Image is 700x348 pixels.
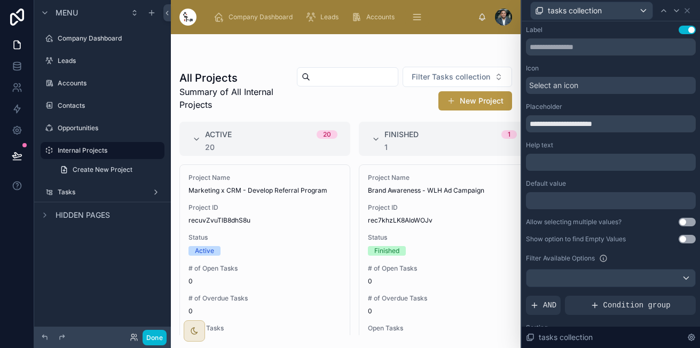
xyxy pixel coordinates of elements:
[526,154,696,171] div: scrollable content
[179,9,196,26] img: App logo
[526,323,548,332] label: Sorting
[526,26,542,34] div: Label
[530,2,653,20] button: tasks collection
[539,332,593,343] span: tasks collection
[320,13,339,21] span: Leads
[56,210,110,220] span: Hidden pages
[41,30,164,47] a: Company Dashboard
[58,57,162,65] label: Leads
[526,235,626,243] div: Show option to find Empty Values
[73,165,132,174] span: Create New Project
[526,102,562,111] label: Placeholder
[41,97,164,114] a: Contacts
[56,7,78,18] span: Menu
[53,161,164,178] a: Create New Project
[210,7,300,27] a: Company Dashboard
[526,141,553,149] label: Help text
[526,254,595,263] label: Filter Available Options
[603,300,671,311] span: Condition group
[302,7,346,27] a: Leads
[205,5,478,29] div: scrollable content
[543,300,556,311] span: AND
[143,330,167,345] button: Done
[529,80,578,91] span: Select an icon
[526,64,539,73] label: Icon
[526,218,622,226] div: Allow selecting multiple values?
[58,34,162,43] label: Company Dashboard
[58,124,162,132] label: Opportunities
[58,146,158,155] label: Internal Projects
[41,184,164,201] a: Tasks
[41,120,164,137] a: Opportunities
[41,142,164,159] a: Internal Projects
[229,13,293,21] span: Company Dashboard
[526,179,566,188] label: Default value
[41,52,164,69] a: Leads
[348,7,402,27] a: Accounts
[41,75,164,92] a: Accounts
[548,5,602,16] span: tasks collection
[366,13,395,21] span: Accounts
[58,79,162,88] label: Accounts
[58,188,147,196] label: Tasks
[58,101,162,110] label: Contacts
